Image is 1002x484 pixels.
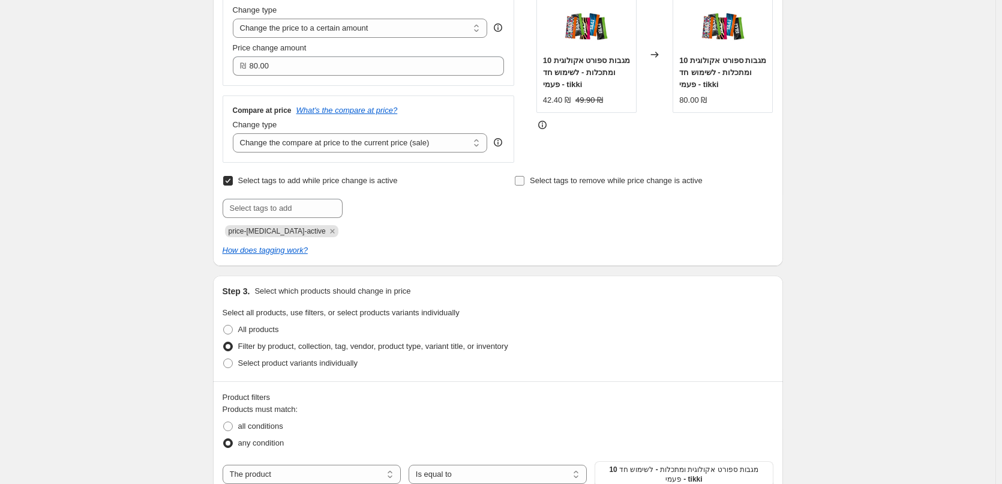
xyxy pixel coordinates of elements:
span: all conditions [238,422,283,431]
img: 994111782b4d2ec427875785bee56669_80x.png [562,3,610,51]
span: price-change-job-active [229,227,326,235]
div: Product filters [223,392,773,404]
span: Change type [233,120,277,129]
img: 994111782b4d2ec427875785bee56669_80x.png [699,3,747,51]
button: Remove price-change-job-active [327,226,338,237]
div: 80.00 ₪ [679,94,707,106]
h2: Step 3. [223,285,250,297]
span: ₪ [240,61,246,70]
strike: 49.90 ₪ [575,94,603,106]
p: Select which products should change in price [254,285,410,297]
span: Select product variants individually [238,358,358,368]
input: 80.00 [250,56,487,76]
span: Filter by product, collection, tag, vendor, product type, variant title, or inventory [238,342,508,351]
span: Price change amount [233,43,307,52]
button: What's the compare at price? [296,106,398,115]
a: How does tagging work? [223,246,308,255]
span: any condition [238,438,284,447]
input: Select tags to add [223,199,343,218]
h3: Compare at price [233,106,292,115]
span: Products must match: [223,405,298,414]
div: 42.40 ₪ [543,94,571,106]
span: All products [238,325,279,334]
div: help [492,136,504,148]
span: Select all products, use filters, or select products variants individually [223,308,460,317]
span: 10 מגבות ספורט אקולוגית ומתכלות - לשימוש חד פעמי - tikki [543,56,630,89]
span: 10 מגבות ספורט אקולוגית ומתכלות - לשימוש חד פעמי - tikki [602,465,766,484]
span: 10 מגבות ספורט אקולוגית ומתכלות - לשימוש חד פעמי - tikki [679,56,766,89]
span: Change type [233,5,277,14]
span: Select tags to add while price change is active [238,176,398,185]
div: help [492,22,504,34]
span: Select tags to remove while price change is active [530,176,703,185]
